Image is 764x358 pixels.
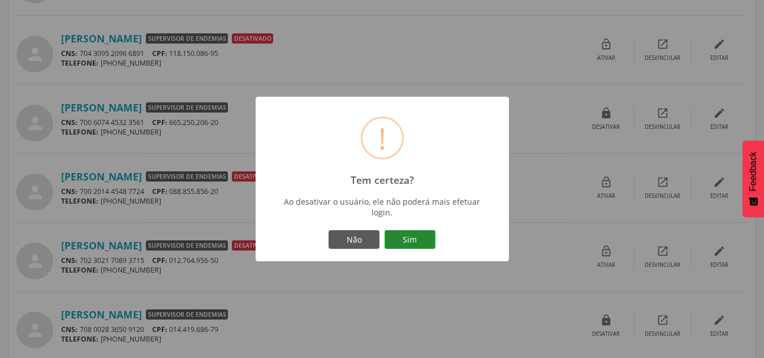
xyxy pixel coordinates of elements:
[743,140,764,217] button: Feedback - Mostrar pesquisa
[385,230,435,249] button: Sim
[351,174,414,186] h2: Tem certeza?
[748,152,758,191] span: Feedback
[278,196,486,218] div: Ao desativar o usuário, ele não poderá mais efetuar login.
[329,230,379,249] button: Não
[378,118,386,158] div: !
